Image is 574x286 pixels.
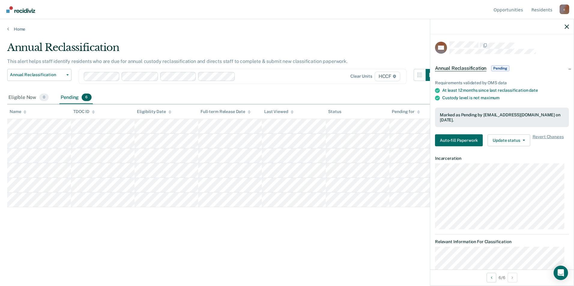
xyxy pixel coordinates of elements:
div: Pending [59,91,92,104]
span: date [529,88,538,93]
button: Profile dropdown button [560,4,569,14]
div: Full-term Release Date [201,109,251,114]
button: Auto-fill Paperwork [435,134,483,146]
p: This alert helps staff identify residents who are due for annual custody reclassification and dir... [7,58,348,64]
dt: Incarceration [435,156,569,161]
span: 6 [82,94,91,101]
div: TDOC ID [73,109,95,114]
span: Pending [491,65,509,71]
div: Open Intercom Messenger [554,266,568,280]
div: Marked as Pending by [EMAIL_ADDRESS][DOMAIN_NAME] on [DATE]. [440,112,564,123]
div: Pending for [392,109,420,114]
span: maximum [481,95,500,100]
div: Last Viewed [264,109,293,114]
div: At least 12 months since last reclassification [442,88,569,93]
div: Name [10,109,26,114]
div: Requirements validated by OMS data [435,80,569,85]
dt: Relevant Information For Classification [435,239,569,244]
button: Next Opportunity [508,273,517,282]
a: Navigate to form link [435,134,485,146]
div: Eligible Now [7,91,50,104]
span: Revert Changes [533,134,564,146]
div: Annual Reclassification [7,41,438,58]
div: 6 / 6 [430,270,574,285]
div: Annual ReclassificationPending [430,59,574,78]
span: Annual Reclassification [10,72,64,77]
a: Home [7,26,567,32]
span: HCCF [375,72,400,81]
div: Status [328,109,341,114]
span: Annual Reclassification [435,65,486,71]
button: Update status [488,134,530,146]
button: Previous Opportunity [487,273,496,282]
div: Clear units [350,74,372,79]
span: 0 [39,94,49,101]
div: Custody level is not [442,95,569,100]
img: Recidiviz [6,6,35,13]
div: Eligibility Date [137,109,171,114]
div: c [560,4,569,14]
